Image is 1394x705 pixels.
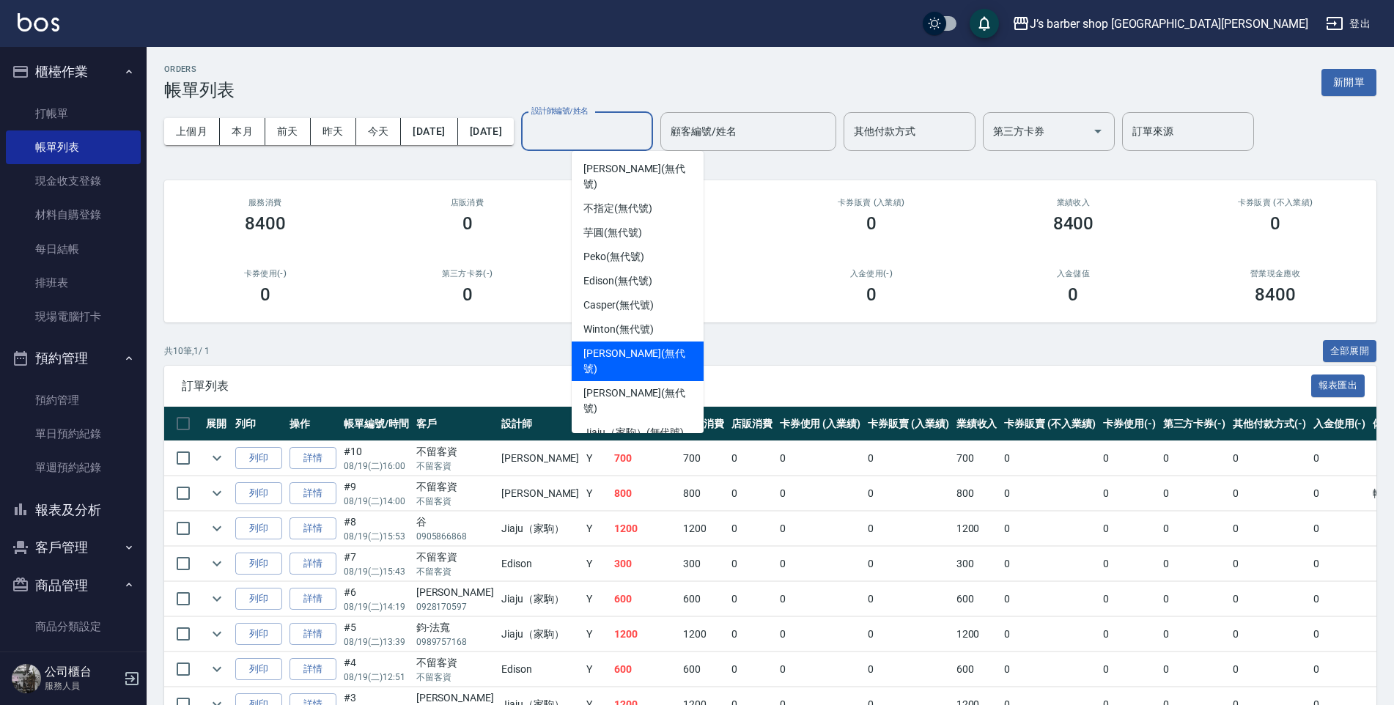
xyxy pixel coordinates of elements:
td: 0 [1229,476,1310,511]
button: [DATE] [458,118,514,145]
td: 0 [776,441,865,476]
p: 不留客資 [416,565,494,578]
td: 0 [1310,652,1370,687]
td: 800 [953,476,1001,511]
button: 報表匯出 [1311,374,1365,397]
span: 芋圓 (無代號) [583,225,642,240]
td: 0 [1000,476,1099,511]
th: 卡券使用 (入業績) [776,407,865,441]
p: 08/19 (二) 15:53 [344,530,409,543]
td: 0 [1159,476,1230,511]
a: 每日結帳 [6,232,141,266]
td: 1200 [953,512,1001,546]
td: 0 [864,547,953,581]
a: 排班表 [6,266,141,300]
span: [PERSON_NAME] (無代號) [583,346,692,377]
td: 0 [728,512,776,546]
button: 今天 [356,118,402,145]
h3: 帳單列表 [164,80,235,100]
td: 0 [864,617,953,652]
h2: 業績收入 [990,198,1157,207]
td: 0 [1099,441,1159,476]
td: 0 [776,617,865,652]
td: 0 [1229,441,1310,476]
td: Y [583,512,611,546]
td: 0 [1310,476,1370,511]
span: 訂單列表 [182,379,1311,394]
td: [PERSON_NAME] [498,441,583,476]
td: #5 [340,617,413,652]
td: #8 [340,512,413,546]
button: 列印 [235,588,282,610]
label: 設計師編號/姓名 [531,106,589,117]
th: 卡券販賣 (入業績) [864,407,953,441]
td: 0 [864,476,953,511]
td: 0 [864,441,953,476]
td: 700 [611,441,679,476]
td: 600 [953,652,1001,687]
p: 0928170597 [416,600,494,613]
a: 打帳單 [6,97,141,130]
button: expand row [206,658,228,680]
th: 入金使用(-) [1310,407,1370,441]
span: [PERSON_NAME] (無代號) [583,385,692,416]
td: 300 [953,547,1001,581]
h2: 入金儲值 [990,269,1157,278]
th: 設計師 [498,407,583,441]
a: 商品列表 [6,643,141,677]
button: expand row [206,553,228,575]
td: 0 [728,582,776,616]
a: 詳情 [290,553,336,575]
th: 客戶 [413,407,498,441]
td: Y [583,652,611,687]
th: 展開 [202,407,232,441]
td: 0 [728,441,776,476]
td: 0 [1099,582,1159,616]
p: 08/19 (二) 13:39 [344,635,409,649]
h2: 店販消費 [384,198,551,207]
h2: 卡券使用(-) [182,269,349,278]
p: 08/19 (二) 12:51 [344,671,409,684]
button: Open [1086,119,1110,143]
th: 其他付款方式(-) [1229,407,1310,441]
td: 0 [1159,441,1230,476]
div: 谷 [416,514,494,530]
th: 店販消費 [728,407,776,441]
td: 0 [776,652,865,687]
td: 0 [864,582,953,616]
a: 詳情 [290,658,336,681]
td: Edison [498,652,583,687]
h5: 公司櫃台 [45,665,119,679]
td: 1200 [679,512,728,546]
h3: 0 [260,284,270,305]
td: 600 [679,652,728,687]
td: 0 [728,476,776,511]
td: Y [583,617,611,652]
td: 0 [1159,617,1230,652]
p: 0989757168 [416,635,494,649]
th: 操作 [286,407,340,441]
td: 0 [1159,512,1230,546]
td: 0 [1099,547,1159,581]
button: 預約管理 [6,339,141,377]
th: 卡券使用(-) [1099,407,1159,441]
button: 列印 [235,623,282,646]
button: 列印 [235,658,282,681]
a: 單週預約紀錄 [6,451,141,484]
a: 預約管理 [6,383,141,417]
td: Jiaju（家駒） [498,512,583,546]
a: 詳情 [290,588,336,610]
img: Logo [18,13,59,32]
td: 0 [1310,441,1370,476]
a: 詳情 [290,517,336,540]
td: 600 [611,582,679,616]
td: 0 [1310,617,1370,652]
button: 列印 [235,447,282,470]
td: 0 [776,547,865,581]
div: J’s barber shop [GEOGRAPHIC_DATA][PERSON_NAME] [1030,15,1308,33]
td: 600 [611,652,679,687]
th: 列印 [232,407,286,441]
td: 600 [679,582,728,616]
a: 報表匯出 [1311,378,1365,392]
span: Edison (無代號) [583,273,652,289]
